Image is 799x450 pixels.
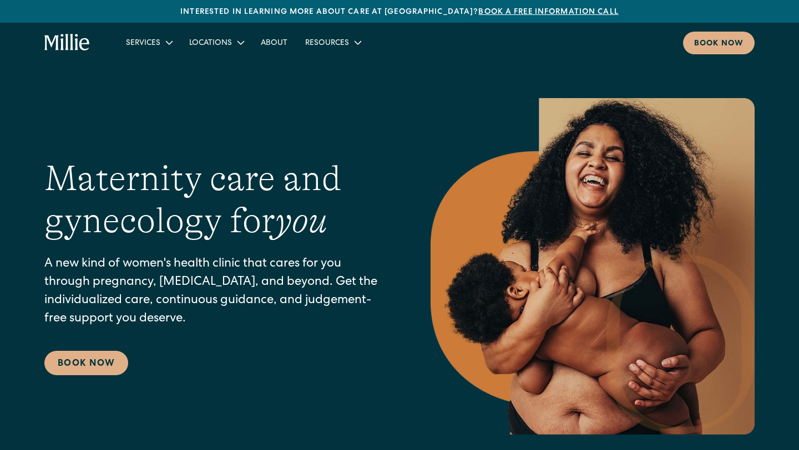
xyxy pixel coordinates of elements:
[296,33,369,52] div: Resources
[117,33,180,52] div: Services
[126,38,160,49] div: Services
[305,38,349,49] div: Resources
[252,33,296,52] a: About
[44,351,128,375] a: Book Now
[44,255,386,329] p: A new kind of women's health clinic that cares for you through pregnancy, [MEDICAL_DATA], and bey...
[694,38,744,50] div: Book now
[478,8,618,16] a: Book a free information call
[275,201,327,241] em: you
[683,32,755,54] a: Book now
[431,98,755,434] img: Smiling mother with her baby in arms, celebrating body positivity and the nurturing bond of postp...
[189,38,232,49] div: Locations
[180,33,252,52] div: Locations
[44,34,90,52] a: home
[44,157,386,243] h1: Maternity care and gynecology for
